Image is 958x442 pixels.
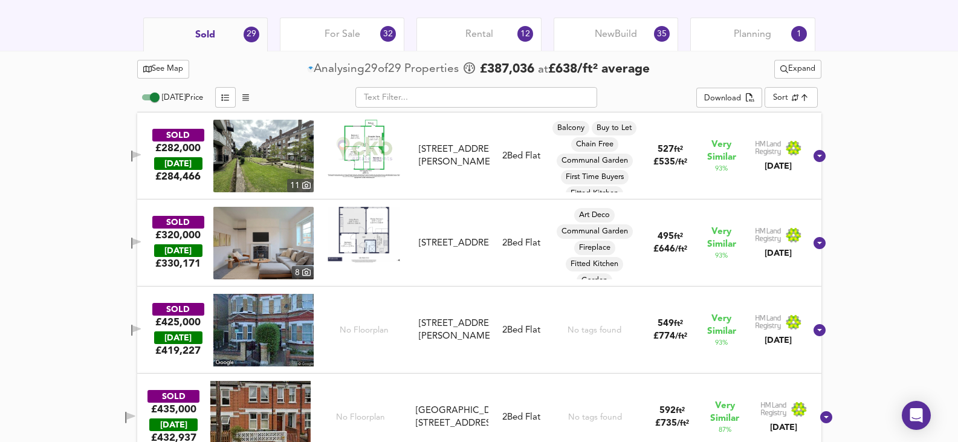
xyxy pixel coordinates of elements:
div: SOLD£425,000 [DATE]£419,227No Floorplan[STREET_ADDRESS][PERSON_NAME]2Bed FlatNo tags found549ft²£... [137,287,821,374]
div: SOLD£282,000 [DATE]£284,466property thumbnail 11 Floorplan[STREET_ADDRESS][PERSON_NAME]2Bed FlatB... [137,112,821,200]
span: Very Similar [710,400,739,425]
div: 1 [791,26,807,42]
span: No Floorplan [336,412,385,423]
span: £ 284,466 [155,170,201,183]
div: Fireplace [574,241,615,255]
div: 2 Bed Flat [502,324,540,337]
span: 592 [659,406,676,415]
span: ft² [674,146,683,154]
span: £ 419,227 [155,344,201,357]
div: SOLD [147,390,199,403]
span: / ft² [675,333,687,340]
div: No tags found [568,412,622,423]
div: [DATE] [149,418,198,431]
span: No Floorplan [340,325,389,336]
div: Flat 36, Cameford Court, New Park Road, SW2 4LH [414,237,494,250]
span: 93 % [715,251,728,261]
div: [STREET_ADDRESS][PERSON_NAME] [419,143,489,169]
svg: Show Details [812,236,827,250]
span: £ 387,036 [480,60,534,79]
div: split button [696,88,762,108]
a: property thumbnail 8 [213,207,314,279]
div: SOLD [152,216,204,229]
div: [DATE] [154,331,202,344]
div: £282,000 [155,141,201,155]
span: Very Similar [707,226,736,251]
div: SOLD [152,129,204,141]
span: 549 [658,319,674,328]
span: Very Similar [707,313,736,338]
div: Fitted Kitchen [566,257,623,271]
div: split button [774,60,821,79]
span: First Time Buyers [561,172,629,183]
span: Balcony [552,123,589,134]
span: See Map [143,62,184,76]
img: streetview [213,294,314,366]
div: 2 Bed Flat [502,411,540,424]
input: Text Filter... [355,87,597,108]
button: Expand [774,60,821,79]
div: Ground Floor Flat, 93 Kingswood Road, SW2 4JW [411,405,494,431]
button: See Map [137,60,190,79]
span: Very Similar [707,138,736,164]
div: Communal Garden [557,224,633,239]
svg: Show Details [819,410,833,424]
img: Floorplan [328,207,400,262]
img: Land Registry [755,227,802,243]
div: [DATE] [755,160,802,172]
img: Land Registry [755,314,802,330]
div: [DATE] [154,244,202,257]
span: Fitted Kitchen [566,259,623,270]
span: at [538,64,548,76]
span: 527 [658,145,674,154]
span: [DATE] Price [162,94,203,102]
span: 87 % [719,425,731,435]
div: 32 [380,26,396,42]
img: Floorplan [328,120,400,178]
span: Expand [780,62,815,76]
span: £ 638 / ft² average [548,63,650,76]
div: [GEOGRAPHIC_DATA][STREET_ADDRESS] [416,405,489,431]
span: New Build [595,28,637,41]
span: Sold [195,28,215,42]
svg: Show Details [812,149,827,163]
div: Analysing [314,61,364,77]
div: £435,000 [151,403,196,416]
div: Flat 12, Lycette House, New Park Road, SW2 4UZ [414,143,494,169]
div: Chain Free [571,137,618,152]
div: Flat 3, 53 Tierney Road, SW2 4QH [414,317,494,343]
div: Sort [765,87,817,108]
div: 29 [244,27,259,42]
span: 495 [658,232,674,241]
div: Art Deco [574,208,615,223]
svg: Show Details [812,323,827,337]
div: [DATE] [760,421,808,434]
span: ft² [676,407,685,415]
div: [DATE] [755,247,802,259]
span: 93 % [715,338,728,348]
div: 12 [517,26,533,42]
span: Fireplace [574,242,615,253]
div: £320,000 [155,229,201,242]
span: / ft² [677,420,689,427]
div: Download [704,92,741,106]
span: Art Deco [574,210,615,221]
div: Fitted Kitchen [566,186,623,201]
div: Communal Garden [557,154,633,168]
div: No tags found [568,325,621,336]
span: £ 735 [655,419,689,428]
span: Buy to Let [592,123,636,134]
img: Land Registry [760,401,808,417]
span: 93 % [715,164,728,174]
span: Chain Free [571,139,618,150]
span: £ 535 [653,158,687,167]
span: Planning [734,28,771,41]
button: Download [696,88,762,108]
span: / ft² [675,245,687,253]
span: Rental [465,28,493,41]
a: property thumbnail 11 [213,120,314,192]
div: SOLD£320,000 [DATE]£330,171property thumbnail 8 Floorplan[STREET_ADDRESS]2Bed FlatArt DecoCommuna... [137,200,821,287]
div: [DATE] [755,334,802,346]
div: [DATE] [154,157,202,170]
span: 29 [388,61,401,77]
